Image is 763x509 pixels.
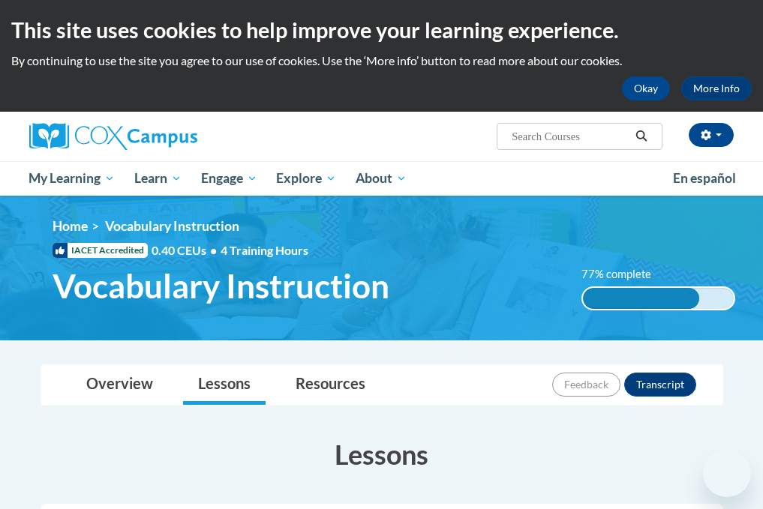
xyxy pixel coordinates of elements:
span: Engage [201,169,257,187]
p: By continuing to use the site you agree to our use of cookies. Use the ‘More info’ button to read... [11,52,752,69]
a: En español [663,163,746,194]
span: My Learning [29,169,115,187]
span: 0.40 CEUs [152,242,221,259]
iframe: Button to launch messaging window [703,449,751,497]
a: Engage [191,161,267,196]
a: Learn [125,161,191,196]
a: My Learning [20,161,125,196]
span: Learn [134,169,182,187]
div: Main menu [18,161,746,196]
span: Vocabulary Instruction [53,266,389,306]
span: IACET Accredited [53,243,148,258]
span: Explore [276,169,336,187]
button: Transcript [624,373,696,397]
a: About [346,161,416,196]
label: 77% complete [581,266,668,283]
h2: This site uses cookies to help improve your learning experience. [11,15,752,45]
a: Home [53,218,88,234]
h3: Lessons [41,436,723,473]
span: About [356,169,407,187]
a: Lessons [183,365,266,405]
button: Account Settings [689,123,734,147]
a: Resources [281,365,380,405]
button: Search [630,127,653,145]
span: Vocabulary Instruction [105,218,239,234]
a: Explore [266,161,346,196]
span: 4 Training Hours [221,243,308,257]
a: Cox Campus [29,123,249,150]
button: Okay [622,76,670,100]
a: More Info [681,76,752,100]
span: • [210,243,217,257]
a: Overview [71,365,168,405]
span: En español [673,170,736,186]
div: 77% complete [583,288,699,309]
input: Search Courses [510,127,630,145]
button: Feedback [552,373,620,397]
img: Cox Campus [29,123,197,150]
